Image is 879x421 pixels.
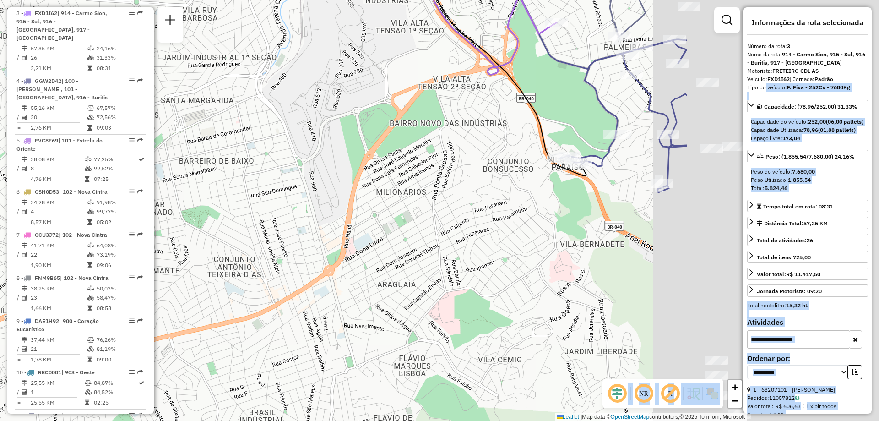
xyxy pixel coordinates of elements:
[93,164,138,173] td: 99,52%
[137,232,143,237] em: Rota exportada
[747,42,868,50] div: Número da rota:
[728,394,742,408] a: Zoom out
[16,250,21,259] td: /
[747,284,868,297] a: Jornada Motorista: 09:20
[87,286,94,291] i: % de utilização do peso
[85,380,92,386] i: % de utilização do peso
[30,355,87,364] td: 1,78 KM
[747,50,868,67] div: Nome da rota:
[751,126,864,134] div: Capacidade Utilizada:
[96,44,142,53] td: 24,16%
[30,64,87,73] td: 2,21 KM
[747,114,868,146] div: Capacidade: (78,96/252,00) 31,33%
[35,188,59,195] span: CSH0D53
[87,46,94,51] i: % de utilização do peso
[772,67,819,74] strong: FRETEIRO CDL AS
[137,318,143,323] em: Rota exportada
[96,355,142,364] td: 09:00
[790,76,833,82] span: | Jornada:
[22,337,27,343] i: Distância Total
[803,220,828,227] span: 57,35 KM
[747,402,868,410] div: Valor total: R$ 606,63
[757,270,820,279] div: Valor total:
[22,286,27,291] i: Distância Total
[30,218,87,227] td: 8,57 KM
[87,200,94,205] i: % de utilização do peso
[87,125,92,131] i: Tempo total em rota
[137,275,143,280] em: Rota exportada
[22,346,27,352] i: Total de Atividades
[22,157,27,162] i: Distância Total
[751,118,864,126] div: Capacidade do veículo:
[633,383,655,405] span: Ocultar NR
[747,353,868,364] label: Ordenar por:
[35,274,60,281] span: FNM9B65
[803,126,818,133] strong: 78,96
[747,301,868,310] div: Total hectolitro:
[129,10,135,16] em: Opções
[61,369,95,376] span: | 903 - Oeste
[751,168,815,175] span: Peso do veículo:
[87,55,94,60] i: % de utilização da cubagem
[786,271,820,278] strong: R$ 11.417,50
[818,126,856,133] strong: (01,88 pallets)
[606,383,628,405] span: Ocultar deslocamento
[555,413,747,421] div: Map data © contributors,© 2025 TomTom, Microsoft
[129,232,135,237] em: Opções
[16,293,21,302] td: /
[96,113,142,122] td: 72,56%
[96,344,142,354] td: 81,19%
[96,284,142,293] td: 50,03%
[60,274,109,281] span: | 102 - Nova Cintra
[808,118,826,125] strong: 252,00
[16,113,21,122] td: /
[96,261,142,270] td: 09:06
[747,150,868,162] a: Peso: (1.855,54/7.680,00) 24,16%
[757,237,813,244] span: Total de atividades:
[767,76,790,82] strong: FXD1I62
[747,394,868,402] div: Pedidos:
[705,386,720,401] img: Exibir/Ocultar setores
[747,100,868,112] a: Capacidade: (78,96/252,00) 31,33%
[581,414,582,420] span: |
[85,176,89,182] i: Tempo total em rota
[22,209,27,214] i: Total de Atividades
[751,184,864,192] div: Total:
[30,293,87,302] td: 23
[30,175,84,184] td: 4,76 KM
[747,164,868,196] div: Peso: (1.855,54/7.680,00) 24,16%
[747,67,868,75] div: Motorista:
[129,275,135,280] em: Opções
[16,137,103,152] span: | 101 - Estrela do Oriente
[30,44,87,53] td: 57,35 KM
[16,137,103,152] span: 5 -
[87,105,94,111] i: % de utilização do peso
[814,76,833,82] strong: Padrão
[93,175,138,184] td: 07:25
[16,10,107,41] span: 3 -
[161,11,179,32] a: Nova sessão e pesquisa
[93,398,138,407] td: 02:25
[747,318,868,327] h4: Atividades
[747,234,868,246] a: Total de atividades:26
[96,241,142,250] td: 64,08%
[129,78,135,83] em: Opções
[87,252,94,257] i: % de utilização da cubagem
[792,168,815,175] strong: 7.680,00
[22,389,27,395] i: Total de Atividades
[747,83,868,92] div: Tipo do veículo:
[96,304,142,313] td: 08:58
[786,302,808,309] strong: 15,32 hL
[85,166,92,171] i: % de utilização da cubagem
[137,78,143,83] em: Rota exportada
[30,304,87,313] td: 1,66 KM
[96,218,142,227] td: 05:02
[129,137,135,143] em: Opções
[16,369,95,376] span: 10 -
[129,318,135,323] em: Opções
[30,207,87,216] td: 4
[96,250,142,259] td: 73,19%
[22,105,27,111] i: Distância Total
[85,157,92,162] i: % de utilização do peso
[757,253,811,262] div: Total de itens:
